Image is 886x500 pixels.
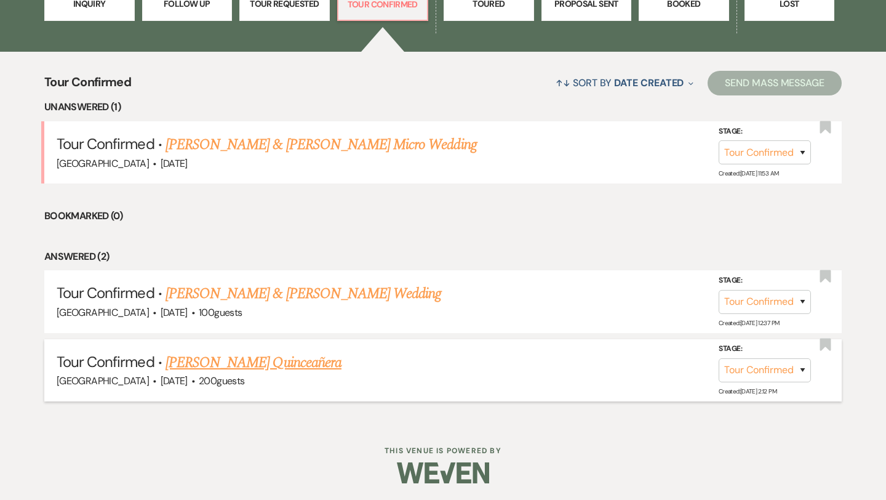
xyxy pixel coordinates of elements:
span: [DATE] [161,157,188,170]
span: Created: [DATE] 11:53 AM [719,169,778,177]
span: 100 guests [199,306,242,319]
span: Tour Confirmed [57,283,154,302]
span: Tour Confirmed [57,352,154,371]
span: Date Created [614,76,684,89]
li: Unanswered (1) [44,99,842,115]
button: Send Mass Message [708,71,842,95]
li: Answered (2) [44,249,842,265]
label: Stage: [719,274,811,288]
span: Created: [DATE] 12:37 PM [719,319,779,327]
label: Stage: [719,125,811,139]
a: [PERSON_NAME] Quinceañera [166,352,341,374]
span: [DATE] [161,306,188,319]
label: Stage: [719,342,811,356]
span: [GEOGRAPHIC_DATA] [57,306,149,319]
span: 200 guests [199,374,244,387]
span: Tour Confirmed [57,134,154,153]
span: [DATE] [161,374,188,387]
button: Sort By Date Created [551,67,698,99]
span: Tour Confirmed [44,73,131,99]
a: [PERSON_NAME] & [PERSON_NAME] Micro Wedding [166,134,477,156]
li: Bookmarked (0) [44,208,842,224]
span: [GEOGRAPHIC_DATA] [57,374,149,387]
span: ↑↓ [556,76,570,89]
img: Weven Logo [397,451,489,494]
span: Created: [DATE] 2:12 PM [719,387,776,395]
span: [GEOGRAPHIC_DATA] [57,157,149,170]
a: [PERSON_NAME] & [PERSON_NAME] Wedding [166,283,441,305]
